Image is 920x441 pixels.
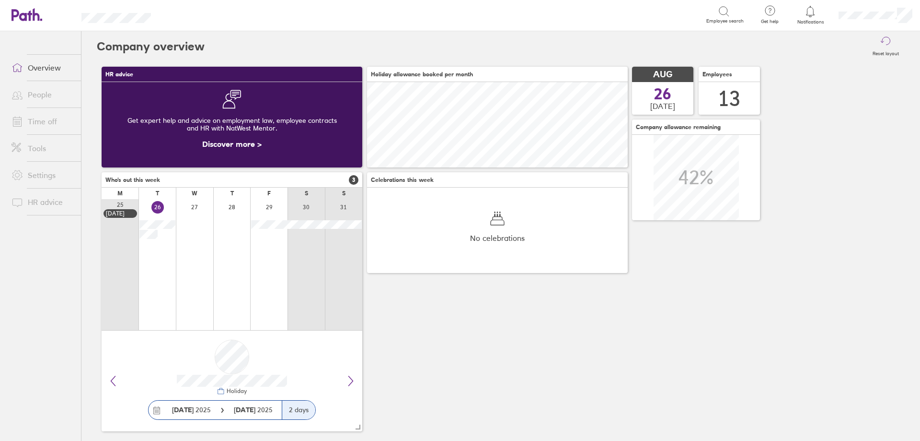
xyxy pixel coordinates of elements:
[105,71,133,78] span: HR advice
[650,102,675,110] span: [DATE]
[636,124,721,131] span: Company allowance remaining
[177,10,201,19] div: Search
[867,31,905,62] button: Reset layout
[470,234,525,242] span: No celebrations
[234,405,257,414] strong: [DATE]
[97,31,205,62] h2: Company overview
[156,190,159,197] div: T
[4,139,81,158] a: Tools
[754,19,785,24] span: Get help
[4,192,81,212] a: HR advice
[202,139,262,149] a: Discover more >
[653,70,672,80] span: AUG
[192,190,197,197] div: W
[342,190,345,197] div: S
[4,58,81,77] a: Overview
[795,19,826,25] span: Notifications
[654,86,671,102] span: 26
[718,86,741,111] div: 13
[305,190,308,197] div: S
[172,406,211,414] span: 2025
[702,71,732,78] span: Employees
[105,177,160,183] span: Who's out this week
[4,166,81,185] a: Settings
[172,405,194,414] strong: [DATE]
[225,388,247,394] div: Holiday
[4,112,81,131] a: Time off
[371,71,473,78] span: Holiday allowance booked per month
[4,85,81,104] a: People
[234,406,273,414] span: 2025
[230,190,234,197] div: T
[867,48,905,57] label: Reset layout
[109,109,355,140] div: Get expert help and advice on employment law, employee contracts and HR with NatWest Mentor.
[106,210,135,217] div: [DATE]
[117,190,123,197] div: M
[282,401,315,419] div: 2 days
[371,177,434,183] span: Celebrations this week
[795,5,826,25] a: Notifications
[349,175,358,185] span: 3
[267,190,271,197] div: F
[706,18,744,24] span: Employee search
